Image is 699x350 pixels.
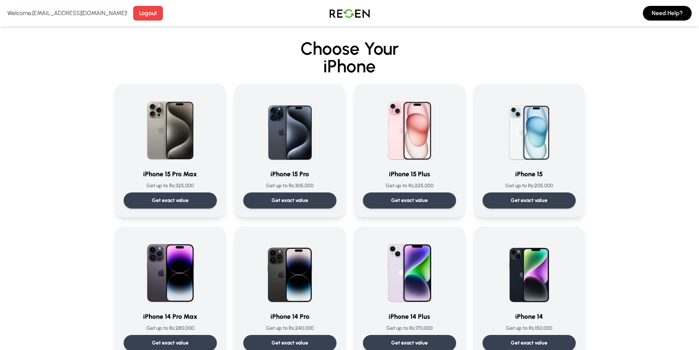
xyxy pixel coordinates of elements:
[363,311,456,322] h3: iPhone 14 Plus
[643,6,692,21] button: Need Help?
[124,182,217,190] p: Get up to Rs: 325,000
[391,197,428,204] p: Get exact value
[272,197,308,204] p: Get exact value
[135,93,205,163] img: iPhone 15 Pro Max
[374,93,445,163] img: iPhone 15 Plus
[152,339,189,347] p: Get exact value
[152,197,189,204] p: Get exact value
[483,169,576,179] h3: iPhone 15
[243,182,336,190] p: Get up to Rs: 305,000
[511,197,547,204] p: Get exact value
[494,235,564,306] img: iPhone 14
[363,169,456,179] h3: iPhone 15 Plus
[301,38,399,59] span: Choose Your
[243,325,336,332] p: Get up to Rs: 240,000
[243,311,336,322] h3: iPhone 14 Pro
[391,339,428,347] p: Get exact value
[124,325,217,332] p: Get up to Rs: 280,000
[255,93,325,163] img: iPhone 15 Pro
[135,235,205,306] img: iPhone 14 Pro Max
[363,182,456,190] p: Get up to Rs: 225,000
[511,339,547,347] p: Get exact value
[255,235,325,306] img: iPhone 14 Pro
[494,93,564,163] img: iPhone 15
[483,182,576,190] p: Get up to Rs: 205,000
[363,325,456,332] p: Get up to Rs: 170,000
[374,235,445,306] img: iPhone 14 Plus
[75,57,624,75] span: iPhone
[272,339,308,347] p: Get exact value
[124,311,217,322] h3: iPhone 14 Pro Max
[243,169,336,179] h3: iPhone 15 Pro
[324,3,375,24] img: Logo
[124,169,217,179] h3: iPhone 15 Pro Max
[7,9,127,18] p: Welcome, [EMAIL_ADDRESS][DOMAIN_NAME] !
[483,311,576,322] h3: iPhone 14
[133,6,163,21] button: Logout
[483,325,576,332] p: Get up to Rs: 150,000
